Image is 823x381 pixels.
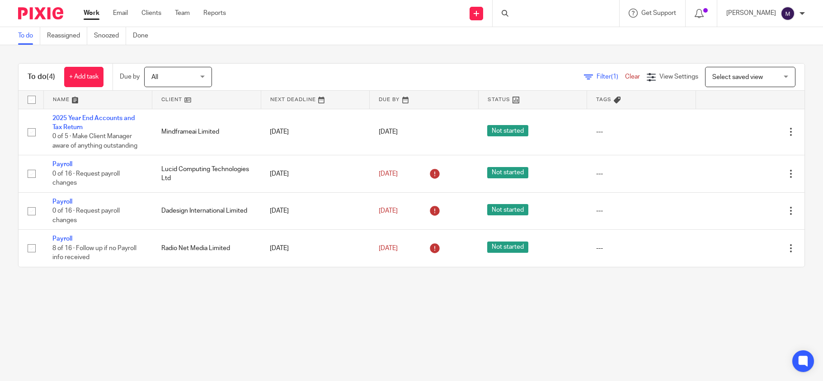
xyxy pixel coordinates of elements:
span: View Settings [659,74,698,80]
td: Radio Net Media Limited [152,230,261,267]
span: Not started [487,204,528,215]
div: --- [596,169,687,178]
a: Clear [625,74,640,80]
span: (1) [611,74,618,80]
span: 0 of 16 · Request payroll changes [52,208,120,223]
span: 0 of 16 · Request payroll changes [52,171,120,186]
a: Payroll [52,199,72,205]
a: Done [133,27,155,45]
a: Work [84,9,99,18]
a: Email [113,9,128,18]
td: [DATE] [261,155,370,192]
a: Payroll [52,161,72,167]
span: Select saved view [712,74,763,80]
div: --- [596,127,687,136]
td: Mindframeai Limited [152,109,261,155]
span: Not started [487,167,528,178]
td: [DATE] [261,192,370,229]
td: [DATE] [261,230,370,267]
span: Not started [487,242,528,253]
a: Reassigned [47,27,87,45]
span: [DATE] [379,208,398,214]
span: Get Support [641,10,676,16]
td: Lucid Computing Technologies Ltd [152,155,261,192]
div: --- [596,244,687,253]
img: Pixie [18,7,63,19]
img: svg%3E [781,6,795,21]
span: Tags [596,97,611,102]
span: [DATE] [379,245,398,251]
span: Filter [597,74,625,80]
span: Not started [487,125,528,136]
a: Reports [203,9,226,18]
p: [PERSON_NAME] [726,9,776,18]
span: (4) [47,73,55,80]
div: --- [596,206,687,215]
a: To do [18,27,40,45]
a: Payroll [52,236,72,242]
span: All [151,74,158,80]
a: + Add task [64,67,103,87]
td: [DATE] [261,109,370,155]
a: Snoozed [94,27,126,45]
p: Due by [120,72,140,81]
a: Team [175,9,190,18]
span: [DATE] [379,171,398,177]
h1: To do [28,72,55,82]
span: 0 of 5 · Make Client Manager aware of anything outstanding [52,133,137,149]
span: 8 of 16 · Follow up if no Payroll info received [52,245,136,261]
a: 2025 Year End Accounts and Tax Return [52,115,135,130]
a: Clients [141,9,161,18]
td: Dadesign International Limited [152,192,261,229]
span: [DATE] [379,129,398,135]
